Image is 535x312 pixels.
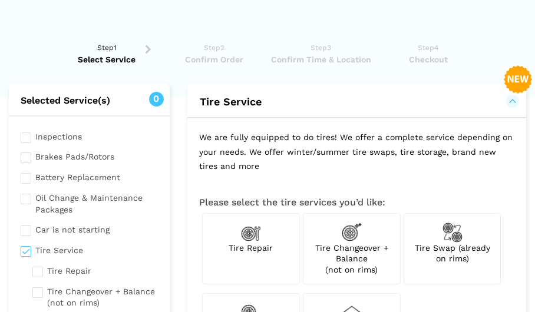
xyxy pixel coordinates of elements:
span: Tire Repair [229,243,273,253]
span: Select Service [56,54,157,65]
span: Tire Swap (already on rims) [415,243,490,263]
button: Tire Service [199,95,514,109]
span: Tire Changeover + Balance (not on rims) [315,243,388,274]
span: 0 [149,92,164,107]
span: Confirm Time & Location [270,54,372,65]
span: Confirm Order [163,54,265,65]
img: new-badge-2-48.png [504,65,532,94]
p: We are fully equipped to do tires! We offer a complete service depending on your needs. We offer ... [187,118,526,185]
a: Step4 [378,42,479,65]
h3: Please select the tire services you’d like: [199,197,514,208]
h2: Selected Service(s) [9,95,170,107]
span: Checkout [378,54,479,65]
a: Step1 [56,42,157,65]
a: Step2 [163,42,265,65]
a: Step3 [270,42,372,65]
